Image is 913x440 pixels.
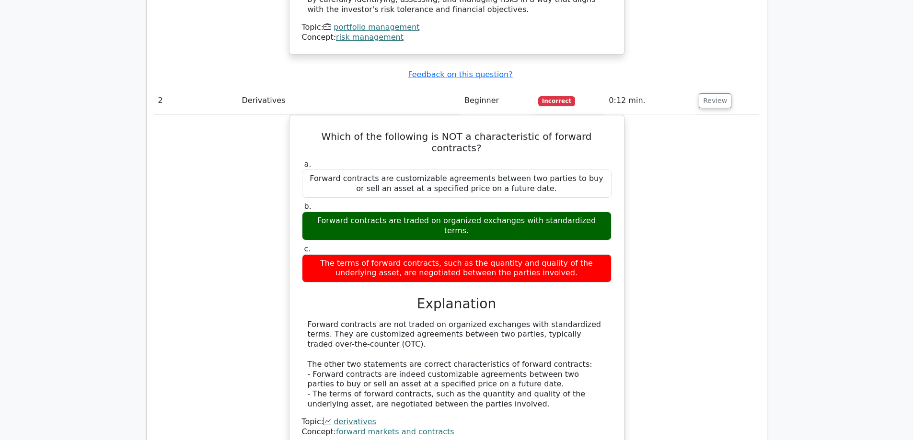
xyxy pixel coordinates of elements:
[302,212,612,240] div: Forward contracts are traded on organized exchanges with standardized terms.
[302,417,612,427] div: Topic:
[308,320,606,409] div: Forward contracts are not traded on organized exchanges with standardized terms. They are customi...
[302,169,612,198] div: Forward contracts are customizable agreements between two parties to buy or sell an asset at a sp...
[605,87,695,114] td: 0:12 min.
[538,96,575,106] span: Incorrect
[408,70,512,79] a: Feedback on this question?
[336,427,454,436] a: forward markets and contracts
[304,159,312,169] span: a.
[302,254,612,283] div: The terms of forward contracts, such as the quantity and quality of the underlying asset, are neg...
[304,244,311,253] span: c.
[302,427,612,437] div: Concept:
[238,87,461,114] td: Derivatives
[301,131,613,154] h5: Which of the following is NOT a characteristic of forward contracts?
[302,33,612,43] div: Concept:
[302,23,612,33] div: Topic:
[154,87,238,114] td: 2
[336,33,404,42] a: risk management
[308,296,606,312] h3: Explanation
[699,93,731,108] button: Review
[461,87,534,114] td: Beginner
[304,202,312,211] span: b.
[334,417,376,426] a: derivatives
[334,23,419,32] a: portfolio management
